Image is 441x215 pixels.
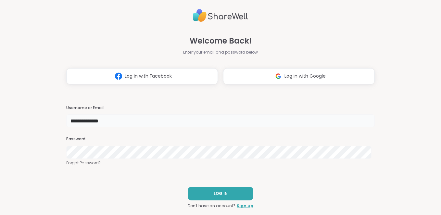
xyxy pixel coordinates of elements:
img: ShareWell Logomark [272,70,284,82]
span: Log in with Facebook [125,73,172,80]
span: Log in with Google [284,73,326,80]
button: Log in with Facebook [66,68,218,84]
img: ShareWell Logomark [112,70,125,82]
h3: Password [66,136,375,142]
button: Log in with Google [223,68,375,84]
span: Enter your email and password below [183,49,258,55]
span: LOG IN [214,191,228,196]
h3: Username or Email [66,105,375,111]
span: Welcome Back! [190,35,252,47]
span: Don't have an account? [188,203,235,209]
a: Sign up [237,203,253,209]
button: LOG IN [188,187,253,200]
a: Forgot Password? [66,160,375,166]
img: ShareWell Logo [193,6,248,25]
